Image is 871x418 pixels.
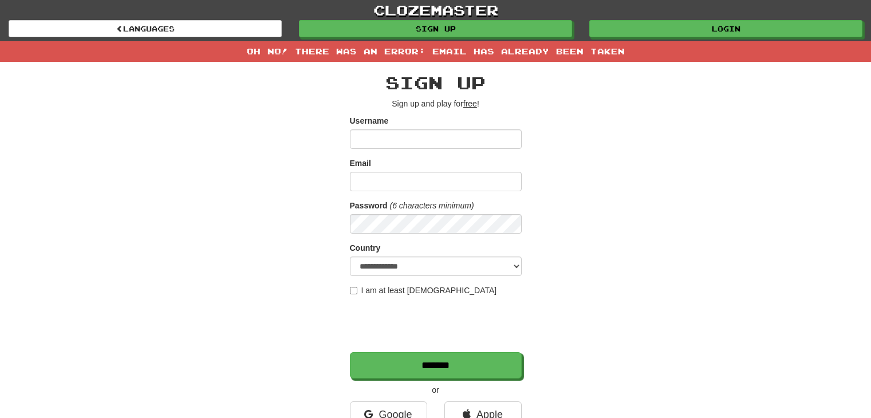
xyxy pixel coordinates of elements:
[299,20,572,37] a: Sign up
[350,73,522,92] h2: Sign up
[350,287,357,294] input: I am at least [DEMOGRAPHIC_DATA]
[390,201,474,210] em: (6 characters minimum)
[589,20,862,37] a: Login
[350,98,522,109] p: Sign up and play for !
[350,285,497,296] label: I am at least [DEMOGRAPHIC_DATA]
[350,115,389,127] label: Username
[350,200,388,211] label: Password
[463,99,477,108] u: free
[350,242,381,254] label: Country
[350,157,371,169] label: Email
[9,20,282,37] a: Languages
[350,384,522,396] p: or
[350,302,524,346] iframe: reCAPTCHA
